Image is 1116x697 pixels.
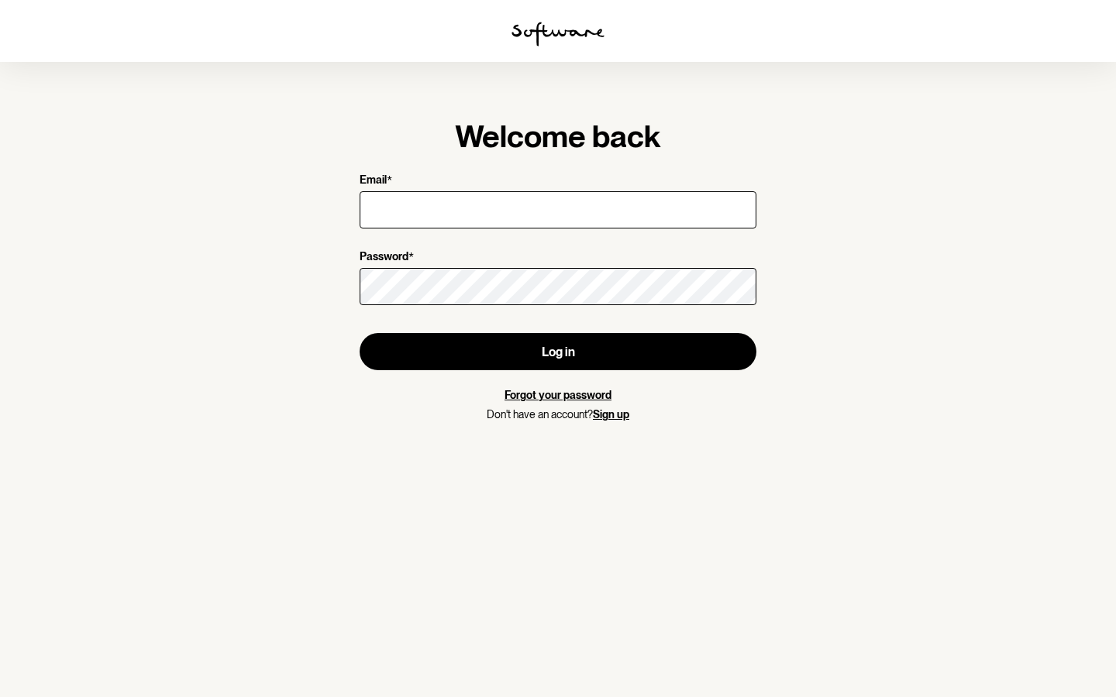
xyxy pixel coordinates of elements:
[360,333,756,370] button: Log in
[360,118,756,155] h1: Welcome back
[360,173,387,188] p: Email
[360,250,408,265] p: Password
[505,389,611,401] a: Forgot your password
[360,408,756,421] p: Don't have an account?
[593,408,629,421] a: Sign up
[511,22,604,46] img: software logo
